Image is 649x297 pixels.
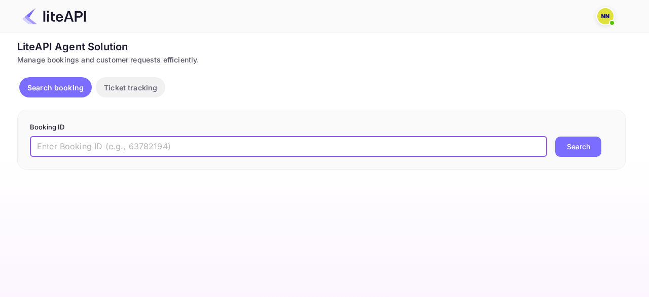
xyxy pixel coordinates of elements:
p: Booking ID [30,122,613,133]
img: LiteAPI Logo [22,8,86,24]
img: N/A N/A [597,8,614,24]
div: Manage bookings and customer requests efficiently. [17,54,626,65]
button: Search [555,137,601,157]
p: Ticket tracking [104,82,157,93]
input: Enter Booking ID (e.g., 63782194) [30,137,547,157]
p: Search booking [27,82,84,93]
div: LiteAPI Agent Solution [17,39,626,54]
